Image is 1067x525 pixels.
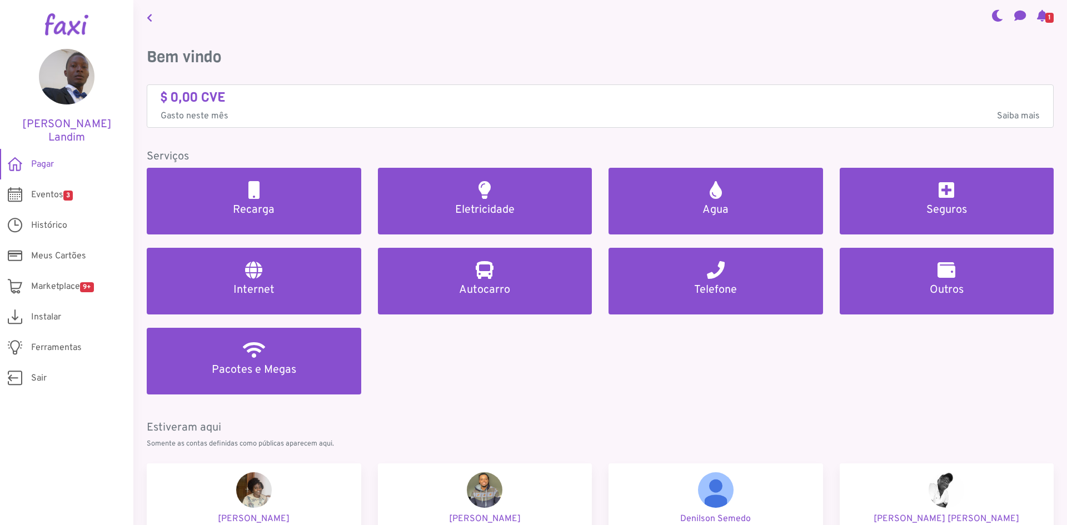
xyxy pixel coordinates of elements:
[391,203,579,217] h5: Eletricidade
[622,203,810,217] h5: Agua
[17,49,117,144] a: [PERSON_NAME] Landim
[929,472,964,508] img: Gil Alberto Garcia Varela
[853,283,1041,297] h5: Outros
[161,109,1040,123] p: Gasto neste mês
[236,472,272,508] img: Denise Mascarenhas
[31,341,82,354] span: Ferramentas
[147,48,1054,67] h3: Bem vindo
[31,219,67,232] span: Histórico
[622,283,810,297] h5: Telefone
[80,282,94,292] span: 9+
[147,248,361,314] a: Internet
[1045,13,1054,23] span: 1
[161,89,1040,123] a: $ 0,00 CVE Gasto neste mêsSaiba mais
[31,249,86,263] span: Meus Cartões
[160,363,348,377] h5: Pacotes e Megas
[160,203,348,217] h5: Recarga
[31,280,94,293] span: Marketplace
[840,168,1054,234] a: Seguros
[467,472,502,508] img: Assis Ferreira
[31,188,73,202] span: Eventos
[609,248,823,314] a: Telefone
[853,203,1041,217] h5: Seguros
[31,311,61,324] span: Instalar
[378,168,592,234] a: Eletricidade
[161,89,1040,106] h4: $ 0,00 CVE
[147,168,361,234] a: Recarga
[17,118,117,144] h5: [PERSON_NAME] Landim
[63,191,73,201] span: 3
[147,150,1054,163] h5: Serviços
[31,158,54,171] span: Pagar
[840,248,1054,314] a: Outros
[147,439,1054,449] p: Somente as contas definidas como públicas aparecem aqui.
[698,472,734,508] img: Denilson Semedo
[609,168,823,234] a: Agua
[147,421,1054,434] h5: Estiveram aqui
[31,372,47,385] span: Sair
[147,328,361,394] a: Pacotes e Megas
[391,283,579,297] h5: Autocarro
[160,283,348,297] h5: Internet
[378,248,592,314] a: Autocarro
[997,109,1040,123] span: Saiba mais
